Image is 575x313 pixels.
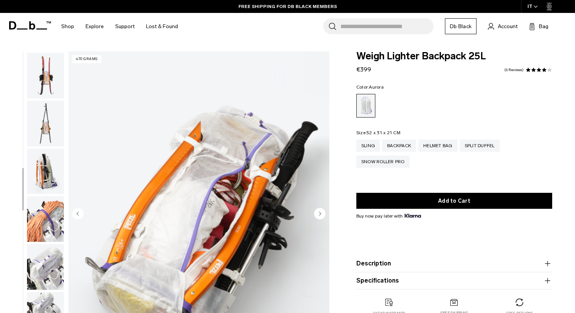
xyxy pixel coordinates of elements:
span: €399 [356,66,371,73]
span: Account [498,22,518,30]
a: Support [115,13,135,40]
a: 6 reviews [504,68,524,72]
img: Weigh_Lighter_Backpack_25L_12.png [27,244,64,290]
a: Helmet Bag [418,140,457,152]
legend: Size: [356,130,400,135]
a: Split Duffel [460,140,500,152]
button: Next slide [314,208,326,221]
span: 52 x 31 x 21 CM [367,130,400,135]
a: FREE SHIPPING FOR DB BLACK MEMBERS [238,3,337,10]
a: Snow Roller Pro [356,156,410,168]
button: Previous slide [72,208,84,221]
button: Weigh_Lighter_Backpack_25L_10.png [27,148,64,195]
button: Specifications [356,276,552,285]
a: Db Black [445,18,477,34]
img: {"height" => 20, "alt" => "Klarna"} [405,214,421,218]
span: Aurora [369,84,384,90]
p: 470 grams [72,55,101,63]
a: Account [488,22,518,31]
button: Weigh_Lighter_Backpack_25L_8.png [27,52,64,99]
img: Weigh_Lighter_Backpack_25L_9.png [27,101,64,146]
button: Bag [529,22,548,31]
a: Shop [61,13,74,40]
nav: Main Navigation [56,13,184,40]
a: Aurora [356,94,375,118]
a: Backpack [382,140,416,152]
a: Explore [86,13,104,40]
button: Description [356,259,552,268]
span: Buy now pay later with [356,213,421,219]
button: Add to Cart [356,193,552,209]
a: Lost & Found [146,13,178,40]
img: Weigh_Lighter_Backpack_25L_10.png [27,149,64,194]
a: Sling [356,140,380,152]
img: Weigh_Lighter_Backpack_25L_8.png [27,53,64,99]
button: Weigh_Lighter_Backpack_25L_9.png [27,100,64,147]
img: Weigh_Lighter_Backpack_25L_11.png [27,196,64,242]
span: Bag [539,22,548,30]
span: Weigh Lighter Backpack 25L [356,51,552,61]
legend: Color: [356,85,384,89]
